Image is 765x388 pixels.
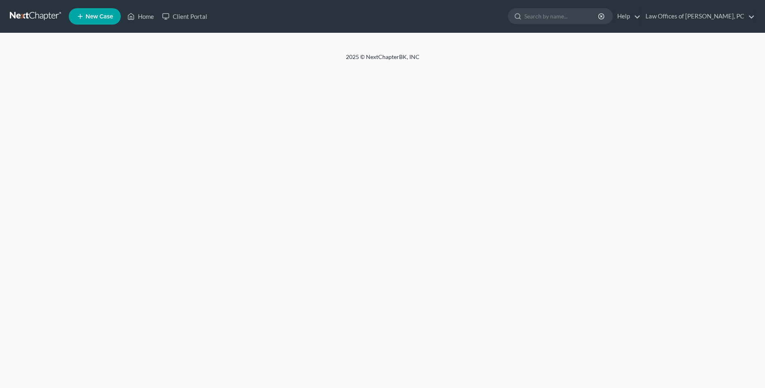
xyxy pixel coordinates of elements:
a: Client Portal [158,9,211,24]
a: Home [123,9,158,24]
div: 2025 © NextChapterBK, INC [149,53,616,68]
input: Search by name... [524,9,599,24]
a: Help [613,9,641,24]
a: Law Offices of [PERSON_NAME], PC [641,9,755,24]
span: New Case [86,14,113,20]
